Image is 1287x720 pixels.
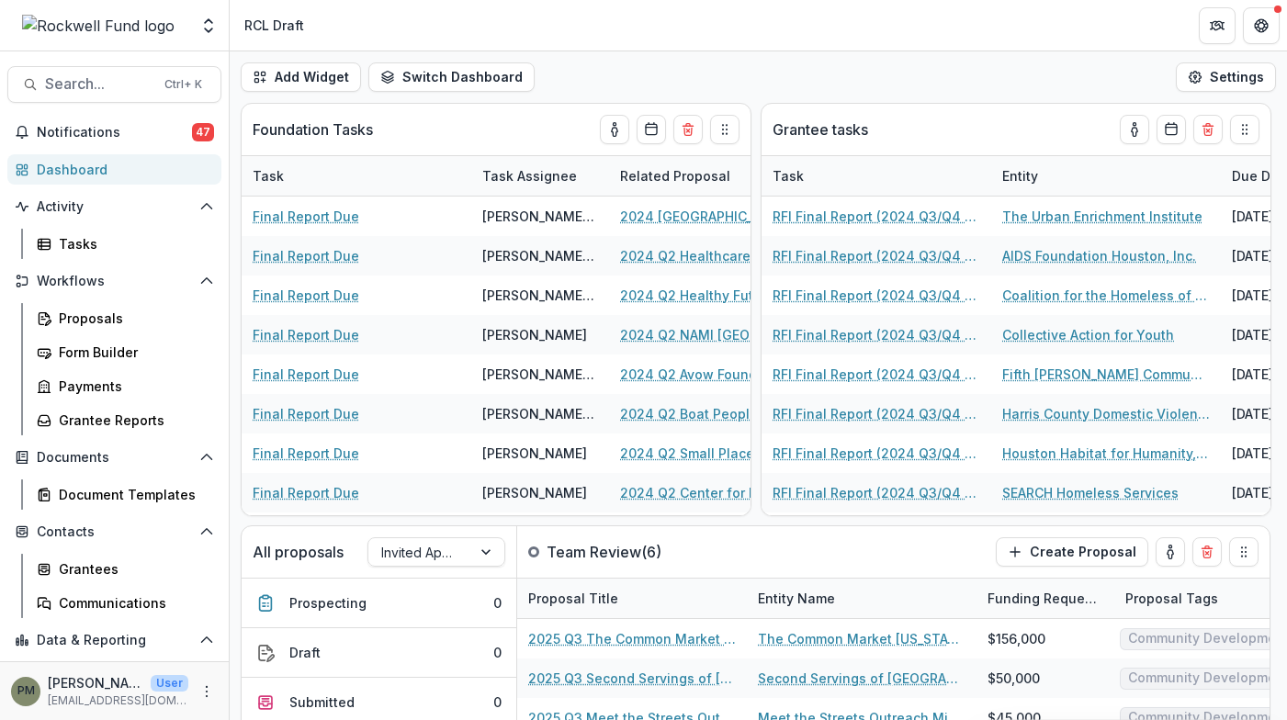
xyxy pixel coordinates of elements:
button: More [196,681,218,703]
a: Proposals [29,303,221,333]
span: Data & Reporting [37,633,192,648]
a: RFI Final Report (2024 Q3/Q4 Grantees) [773,365,980,384]
div: $50,000 [988,669,1040,688]
div: Grantees [59,559,207,579]
div: [PERSON_NAME] [482,325,587,344]
button: toggle-assigned-to-me [600,115,629,144]
button: Open Documents [7,443,221,472]
div: RCL Draft [244,16,304,35]
div: Proposal Title [517,589,629,608]
button: Partners [1199,7,1236,44]
p: Team Review ( 6 ) [547,541,684,563]
button: Prospecting0 [242,579,516,628]
a: 2024 Q2 Healthy Futures of [US_STATE] [620,286,828,305]
div: [PERSON_NAME][GEOGRAPHIC_DATA] [482,246,598,265]
a: Final Report Due [253,325,359,344]
div: Funding Requested [977,579,1114,618]
button: Calendar [637,115,666,144]
span: Workflows [37,274,192,289]
button: Drag [1229,537,1259,567]
img: Rockwell Fund logo [22,15,175,37]
a: Collective Action for Youth [1002,325,1174,344]
span: Activity [37,199,192,215]
p: Grantee tasks [773,118,868,141]
div: Task [242,166,295,186]
button: Open Contacts [7,517,221,546]
a: 2024 [GEOGRAPHIC_DATA] [620,207,788,226]
div: $156,000 [988,629,1045,648]
div: Task Assignee [471,156,609,196]
div: Document Templates [59,485,207,504]
p: [PERSON_NAME][GEOGRAPHIC_DATA] [48,673,143,692]
div: Related Proposal [609,156,839,196]
button: Add Widget [241,62,361,92]
a: Second Servings of [GEOGRAPHIC_DATA] [758,669,965,688]
div: Related Proposal [609,166,741,186]
div: Funding Requested [977,589,1114,608]
div: 0 [493,692,502,712]
a: 2025 Q3 The Common Market [US_STATE] Inc. [528,629,736,648]
div: Grantee Reports [59,411,207,430]
a: Final Report Due [253,207,359,226]
div: Entity Name [747,589,846,608]
button: Switch Dashboard [368,62,535,92]
a: 2024 Q2 Healthcare for the Homeless Houston [620,246,828,265]
a: Tasks [29,229,221,259]
a: Grantees [29,554,221,584]
div: Proposal Title [517,579,747,618]
button: Delete card [673,115,703,144]
div: Ctrl + K [161,74,206,95]
a: Harris County Domestic Violence Coordinating Council [1002,404,1210,423]
div: Tasks [59,234,207,253]
p: [EMAIL_ADDRESS][DOMAIN_NAME] [48,692,188,709]
span: Search... [45,75,153,93]
div: 0 [493,643,502,662]
a: Document Templates [29,479,221,510]
div: [PERSON_NAME] [482,483,587,502]
div: Entity [991,156,1221,196]
div: Proposal Tags [1114,589,1229,608]
button: Open Workflows [7,266,221,296]
div: Entity Name [747,579,977,618]
div: [PERSON_NAME][GEOGRAPHIC_DATA] [482,404,598,423]
div: Dashboard [37,160,207,179]
div: Communications [59,593,207,613]
a: 2025 Q3 Second Servings of [GEOGRAPHIC_DATA] [528,669,736,688]
a: 2024 Q2 Center for Public Policy Priorities [620,483,828,502]
div: [PERSON_NAME][GEOGRAPHIC_DATA] [482,207,598,226]
button: Get Help [1243,7,1280,44]
button: toggle-assigned-to-me [1156,537,1185,567]
button: Delete card [1192,537,1222,567]
div: Submitted [289,692,355,712]
a: Final Report Due [253,483,359,502]
p: User [151,675,188,692]
div: Task [762,156,991,196]
div: Prospecting [289,593,367,613]
a: Communications [29,588,221,618]
button: Open Activity [7,192,221,221]
a: 2024 Q2 Small Places [620,444,762,463]
span: Documents [37,450,192,466]
a: 2024 Q2 Boat People SOS - [GEOGRAPHIC_DATA] [620,404,828,423]
button: Delete card [1193,115,1223,144]
a: Coalition for the Homeless of Houston/[GEOGRAPHIC_DATA] [1002,286,1210,305]
div: Proposals [59,309,207,328]
button: Drag [1230,115,1259,144]
a: RFI Final Report (2024 Q3/Q4 Grantees) [773,404,980,423]
div: [PERSON_NAME][GEOGRAPHIC_DATA] [482,286,598,305]
span: Contacts [37,524,192,540]
div: 0 [493,593,502,613]
a: RFI Final Report (2024 Q3/Q4 Grantees) [773,246,980,265]
div: Task [242,156,471,196]
a: RFI Final Report (2024 Q3/Q4 Grantees) [773,286,980,305]
nav: breadcrumb [237,12,311,39]
a: AIDS Foundation Houston, Inc. [1002,246,1196,265]
a: Final Report Due [253,286,359,305]
p: Foundation Tasks [253,118,373,141]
